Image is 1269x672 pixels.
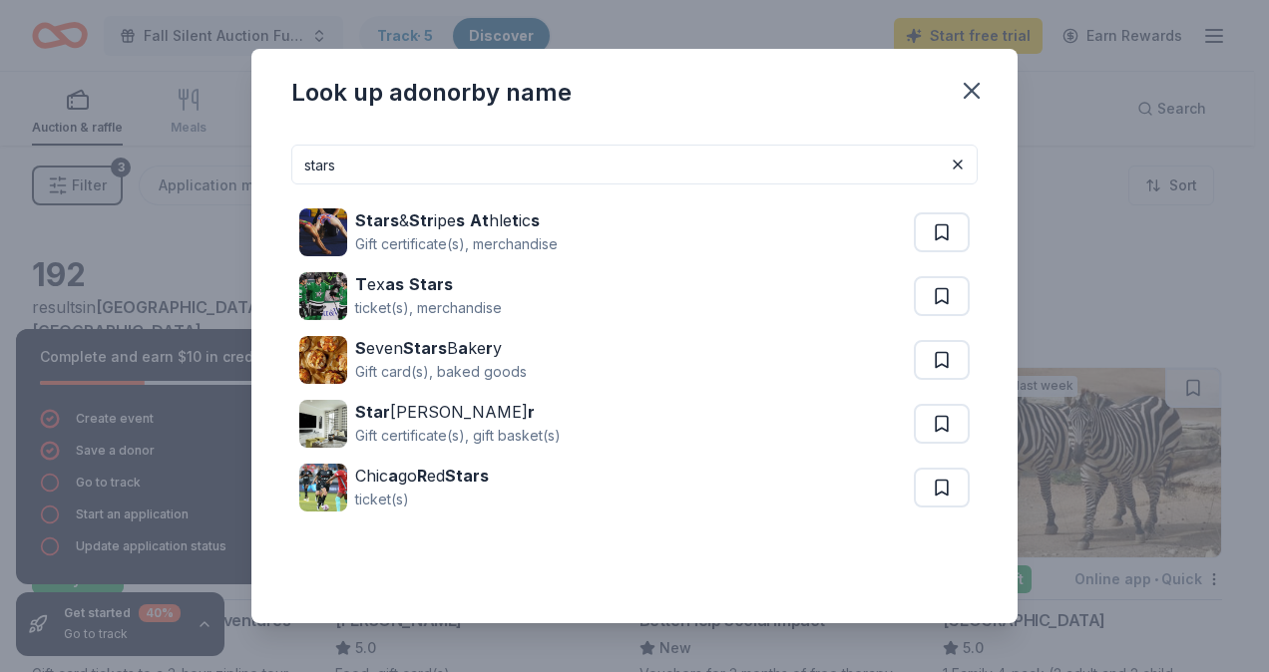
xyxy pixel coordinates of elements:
strong: s [456,210,465,230]
strong: t [512,210,519,230]
div: ticket(s), merchandise [355,296,502,320]
strong: Stars [355,210,399,230]
div: [PERSON_NAME] [355,400,561,424]
strong: Star [355,402,390,422]
strong: as [385,274,404,294]
div: Chic go ed [355,464,489,488]
div: Look up a donor by name [291,77,572,109]
div: ex [355,272,502,296]
strong: a [388,466,398,486]
div: Gift certificate(s), merchandise [355,232,558,256]
strong: R [417,466,427,486]
img: Image for Chicago Red Stars [299,464,347,511]
strong: At [470,210,489,230]
strong: r [528,402,535,422]
strong: S [355,338,366,358]
strong: Stars [445,466,489,486]
div: even B ke y [355,336,527,360]
strong: Stars [403,338,447,358]
div: ticket(s) [355,488,489,511]
strong: T [355,274,367,294]
strong: s [531,210,540,230]
strong: r [486,338,493,358]
div: Gift certificate(s), gift basket(s) [355,424,561,448]
div: Gift card(s), baked goods [355,360,527,384]
img: Image for Seven Stars Bakery [299,336,347,384]
img: Image for Starpower [299,400,347,448]
strong: Stars [409,274,453,294]
div: & ipe hle ic [355,208,558,232]
strong: a [458,338,468,358]
img: Image for Texas Stars [299,272,347,320]
strong: Str [409,210,434,230]
input: Search [291,145,978,184]
img: Image for Stars & Stripes Athletics [299,208,347,256]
